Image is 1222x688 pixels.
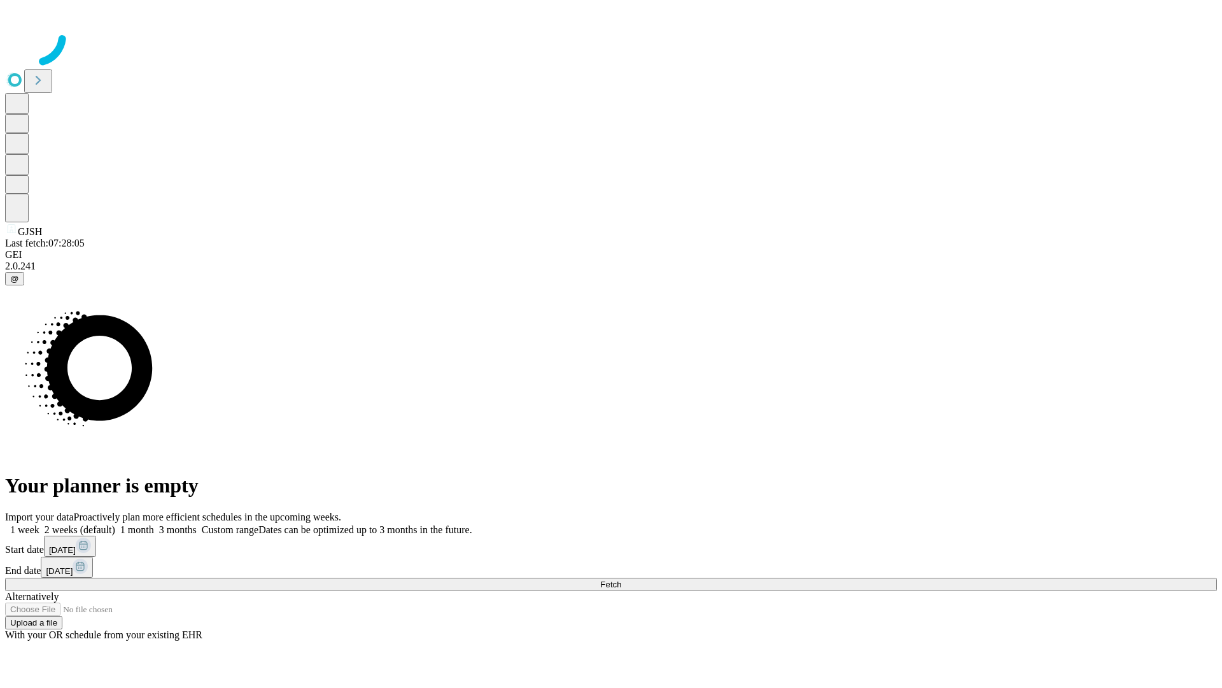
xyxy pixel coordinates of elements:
[5,578,1217,591] button: Fetch
[41,557,93,578] button: [DATE]
[10,524,39,535] span: 1 week
[5,557,1217,578] div: End date
[49,545,76,555] span: [DATE]
[46,566,73,576] span: [DATE]
[5,512,74,522] span: Import your data
[44,536,96,557] button: [DATE]
[45,524,115,535] span: 2 weeks (default)
[258,524,472,535] span: Dates can be optimized up to 3 months in the future.
[600,580,621,589] span: Fetch
[5,261,1217,272] div: 2.0.241
[159,524,197,535] span: 3 months
[74,512,341,522] span: Proactively plan more efficient schedules in the upcoming weeks.
[5,474,1217,498] h1: Your planner is empty
[5,272,24,285] button: @
[5,591,59,602] span: Alternatively
[10,274,19,283] span: @
[5,629,202,640] span: With your OR schedule from your existing EHR
[5,249,1217,261] div: GEI
[5,238,85,248] span: Last fetch: 07:28:05
[5,536,1217,557] div: Start date
[18,226,42,237] span: GJSH
[5,616,62,629] button: Upload a file
[120,524,154,535] span: 1 month
[202,524,258,535] span: Custom range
